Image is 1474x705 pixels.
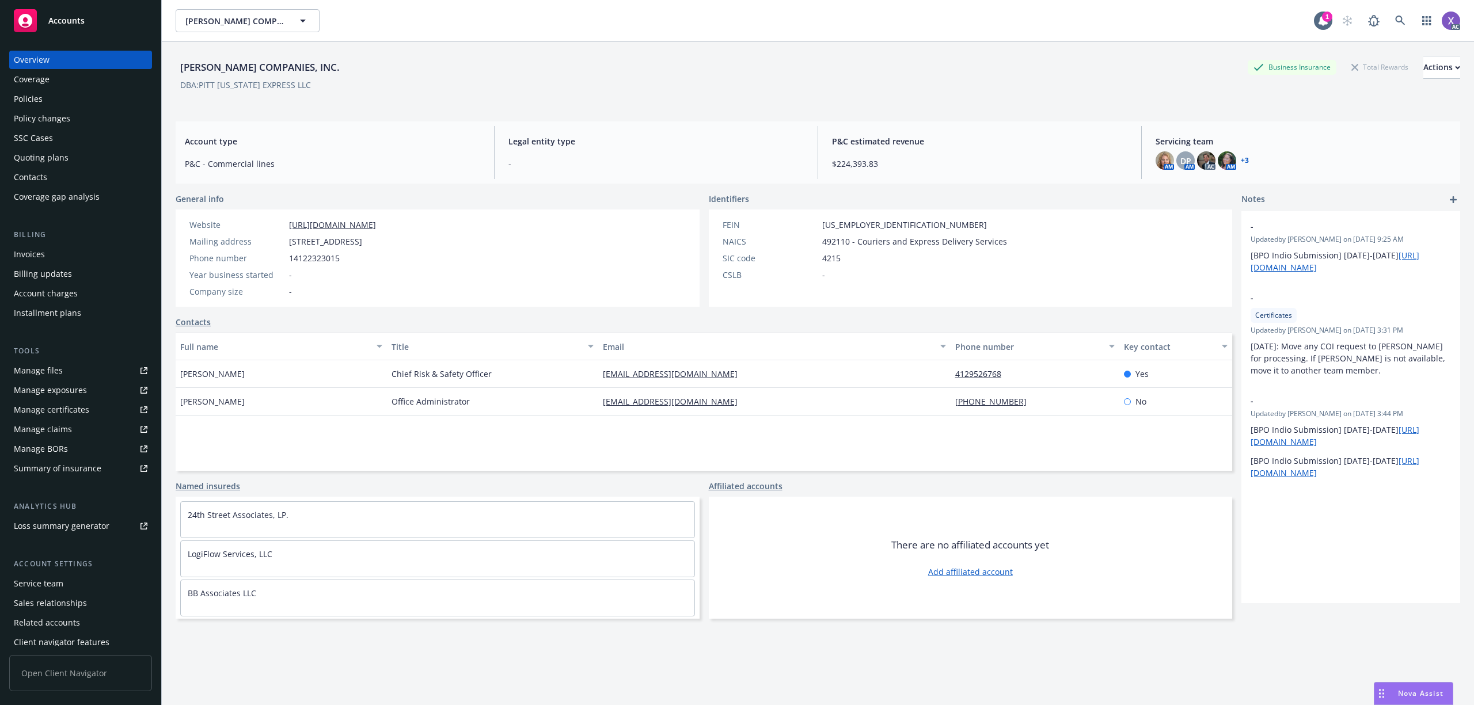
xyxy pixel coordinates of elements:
span: Legal entity type [508,135,804,147]
button: Full name [176,333,387,360]
a: Report a Bug [1362,9,1385,32]
div: Manage certificates [14,401,89,419]
a: Manage claims [9,420,152,439]
div: Business Insurance [1248,60,1336,74]
span: [STREET_ADDRESS] [289,235,362,247]
div: Analytics hub [9,501,152,512]
div: Coverage [14,70,50,89]
p: [BPO Indio Submission] [DATE]-[DATE] [1251,249,1451,273]
span: - [508,158,804,170]
p: [BPO Indio Submission] [DATE]-[DATE] [1251,455,1451,479]
span: Chief Risk & Safety Officer [392,368,492,380]
a: Manage certificates [9,401,152,419]
a: 4129526768 [955,368,1010,379]
a: Coverage gap analysis [9,188,152,206]
a: SSC Cases [9,129,152,147]
div: Title [392,341,581,353]
a: 24th Street Associates, LP. [188,509,288,520]
span: Identifiers [709,193,749,205]
div: Email [603,341,933,353]
div: NAICS [723,235,818,247]
span: Accounts [48,16,85,25]
span: Servicing team [1156,135,1451,147]
a: Installment plans [9,304,152,322]
a: [EMAIL_ADDRESS][DOMAIN_NAME] [603,368,747,379]
div: Policies [14,90,43,108]
span: General info [176,193,224,205]
div: Related accounts [14,613,80,632]
span: [PERSON_NAME] [180,395,245,407]
img: photo [1218,151,1236,170]
div: Total Rewards [1346,60,1414,74]
span: - [1251,220,1421,233]
p: [BPO Indio Submission] [DATE]-[DATE] [1251,424,1451,448]
span: Certificates [1255,310,1292,321]
div: Drag to move [1374,683,1389,704]
div: Summary of insurance [14,459,101,478]
div: [PERSON_NAME] COMPANIES, INC. [176,60,344,75]
span: - [822,269,825,281]
div: Billing [9,229,152,241]
a: Contacts [9,168,152,186]
div: Manage BORs [14,440,68,458]
a: Affiliated accounts [709,480,782,492]
div: Phone number [955,341,1103,353]
button: [PERSON_NAME] COMPANIES, INC. [176,9,320,32]
div: Manage files [14,361,63,380]
a: Switch app [1415,9,1438,32]
a: Named insureds [176,480,240,492]
a: Search [1389,9,1412,32]
span: - [289,269,292,281]
div: -CertificatesUpdatedby [PERSON_NAME] on [DATE] 3:31 PM[DATE]: Move any COI request to [PERSON_NAM... [1241,283,1460,386]
div: Manage exposures [14,381,87,399]
a: Coverage [9,70,152,89]
img: photo [1197,151,1215,170]
a: Summary of insurance [9,459,152,478]
div: Installment plans [14,304,81,322]
button: Key contact [1119,333,1232,360]
a: Related accounts [9,613,152,632]
div: Key contact [1124,341,1215,353]
span: Open Client Navigator [9,655,152,691]
div: Mailing address [189,235,284,247]
span: Office Administrator [392,395,470,407]
span: Updated by [PERSON_NAME] on [DATE] 3:31 PM [1251,325,1451,336]
div: Tools [9,345,152,357]
img: photo [1156,151,1174,170]
div: -Updatedby [PERSON_NAME] on [DATE] 3:44 PM[BPO Indio Submission] [DATE]-[DATE][URL][DOMAIN_NAME][... [1241,386,1460,488]
span: Yes [1135,368,1149,380]
span: $224,393.83 [832,158,1127,170]
div: Loss summary generator [14,517,109,535]
div: Actions [1423,56,1460,78]
a: +3 [1241,157,1249,164]
span: Manage exposures [9,381,152,399]
span: DP [1180,155,1191,167]
a: Add affiliated account [928,566,1013,578]
span: - [1251,292,1421,304]
a: Quoting plans [9,148,152,167]
div: Account charges [14,284,78,303]
div: Coverage gap analysis [14,188,100,206]
a: Policies [9,90,152,108]
div: Manage claims [14,420,72,439]
a: LogiFlow Services, LLC [188,548,272,559]
div: -Updatedby [PERSON_NAME] on [DATE] 9:25 AM[BPO Indio Submission] [DATE]-[DATE][URL][DOMAIN_NAME] [1241,211,1460,283]
a: [EMAIL_ADDRESS][DOMAIN_NAME] [603,396,747,407]
span: Updated by [PERSON_NAME] on [DATE] 3:44 PM [1251,409,1451,419]
a: [URL][DOMAIN_NAME] [289,219,376,230]
div: DBA: PITT [US_STATE] EXPRESS LLC [180,79,311,91]
div: Overview [14,51,50,69]
a: Accounts [9,5,152,37]
a: Overview [9,51,152,69]
span: [DATE]: Move any COI request to [PERSON_NAME] for processing. If [PERSON_NAME] is not available, ... [1251,341,1448,376]
a: Account charges [9,284,152,303]
div: Invoices [14,245,45,264]
div: Company size [189,285,284,298]
div: Billing updates [14,265,72,283]
a: Start snowing [1336,9,1359,32]
span: P&C - Commercial lines [185,158,480,170]
span: - [289,285,292,298]
span: [PERSON_NAME] COMPANIES, INC. [185,15,285,27]
div: 1 [1322,12,1332,22]
div: Service team [14,574,63,593]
